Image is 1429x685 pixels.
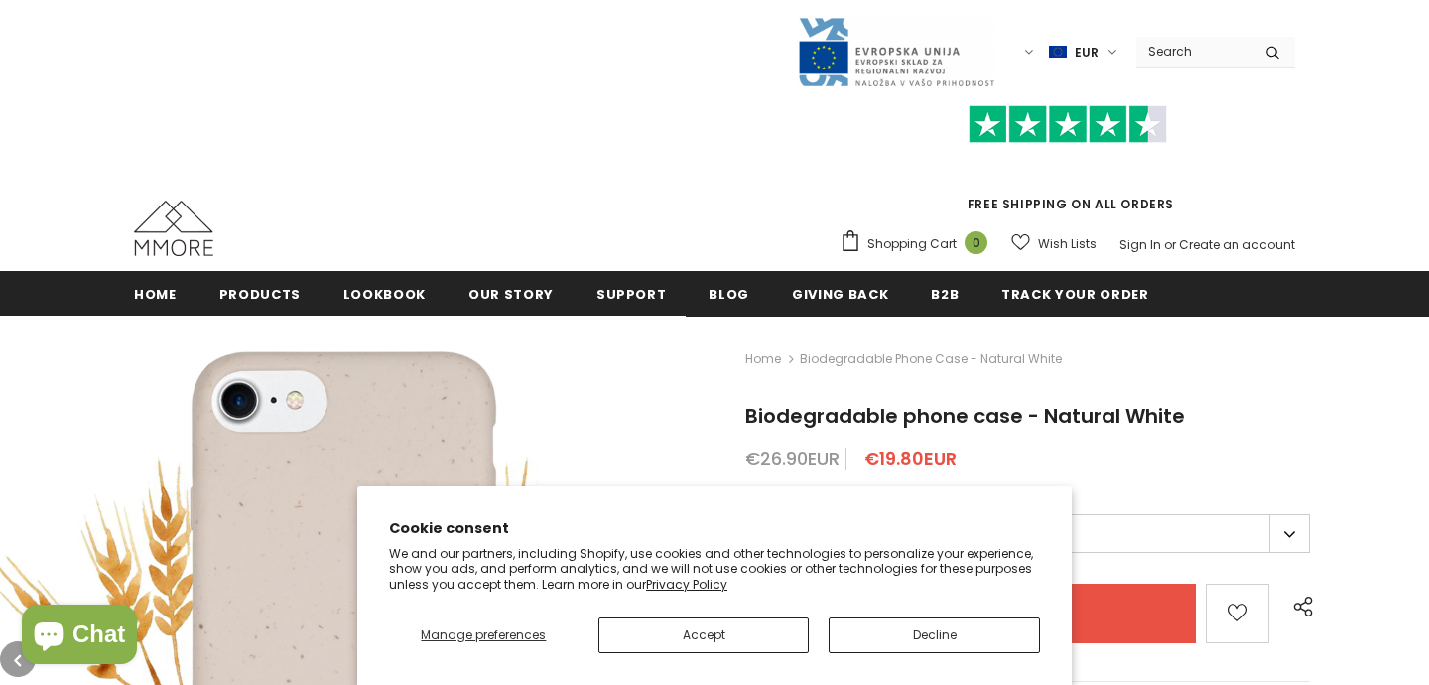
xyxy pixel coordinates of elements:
span: Manage preferences [421,626,546,643]
a: B2B [931,271,959,316]
span: Wish Lists [1038,234,1097,254]
img: Trust Pilot Stars [969,105,1167,144]
h2: Cookie consent [389,518,1040,539]
span: Track your order [1001,285,1148,304]
a: Home [745,347,781,371]
span: 0 [965,231,987,254]
a: Sign In [1119,236,1161,253]
span: or [1164,236,1176,253]
span: Biodegradable phone case - Natural White [800,347,1062,371]
span: Giving back [792,285,888,304]
a: Home [134,271,177,316]
img: Javni Razpis [797,16,995,88]
inbox-online-store-chat: Shopify online store chat [16,605,143,669]
p: We and our partners, including Shopify, use cookies and other technologies to personalize your ex... [389,546,1040,593]
a: Blog [709,271,749,316]
button: Manage preferences [389,617,579,653]
span: EUR [1075,43,1099,63]
iframe: Customer reviews powered by Trustpilot [840,143,1295,195]
a: Wish Lists [1011,226,1097,261]
span: €19.80EUR [864,446,957,471]
a: Track your order [1001,271,1148,316]
span: support [596,285,667,304]
span: Products [219,285,301,304]
a: Shopping Cart 0 [840,229,997,259]
a: Giving back [792,271,888,316]
span: Lookbook [343,285,426,304]
button: Accept [598,617,810,653]
span: B2B [931,285,959,304]
a: Products [219,271,301,316]
span: Our Story [468,285,554,304]
a: Our Story [468,271,554,316]
span: Blog [709,285,749,304]
button: Decline [829,617,1040,653]
span: €26.90EUR [745,446,840,471]
input: Search Site [1136,37,1250,66]
a: Lookbook [343,271,426,316]
span: Home [134,285,177,304]
a: Privacy Policy [646,576,727,593]
span: Shopping Cart [867,234,957,254]
img: MMORE Cases [134,201,213,256]
span: Biodegradable phone case - Natural White [745,402,1185,430]
a: Javni Razpis [797,43,995,60]
a: support [596,271,667,316]
a: Create an account [1179,236,1295,253]
span: FREE SHIPPING ON ALL ORDERS [840,114,1295,212]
